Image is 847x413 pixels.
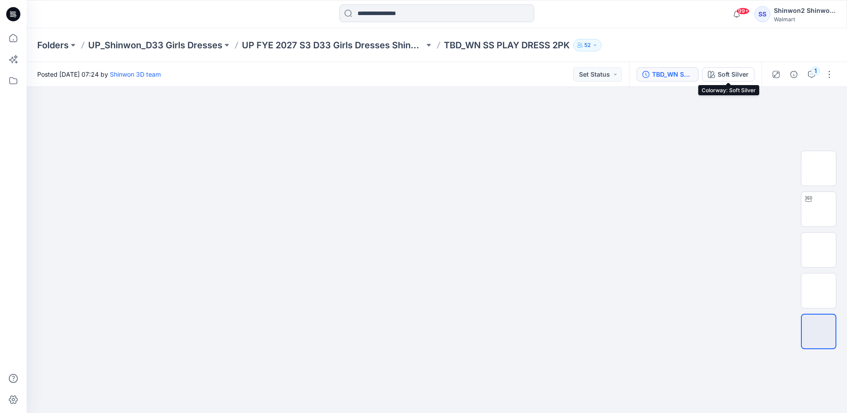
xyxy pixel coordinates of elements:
[88,39,222,51] a: UP_Shinwon_D33 Girls Dresses
[811,66,820,75] div: 1
[754,6,770,22] div: SS
[37,70,161,79] span: Posted [DATE] 07:24 by
[774,16,836,23] div: Walmart
[702,67,754,82] button: Soft Silver
[804,67,819,82] button: 1
[242,39,424,51] a: UP FYE 2027 S3 D33 Girls Dresses Shinwon
[573,39,602,51] button: 52
[37,39,69,51] a: Folders
[718,70,749,79] div: Soft Silver
[637,67,699,82] button: TBD_WN SS PLAY DRESS 2PK
[584,40,591,50] p: 52
[652,70,693,79] div: TBD_WN SS PLAY DRESS 2PK
[774,5,836,16] div: Shinwon2 Shinwon2
[787,67,801,82] button: Details
[736,8,750,15] span: 99+
[444,39,570,51] p: TBD_WN SS PLAY DRESS 2PK
[110,70,161,78] a: Shinwon 3D team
